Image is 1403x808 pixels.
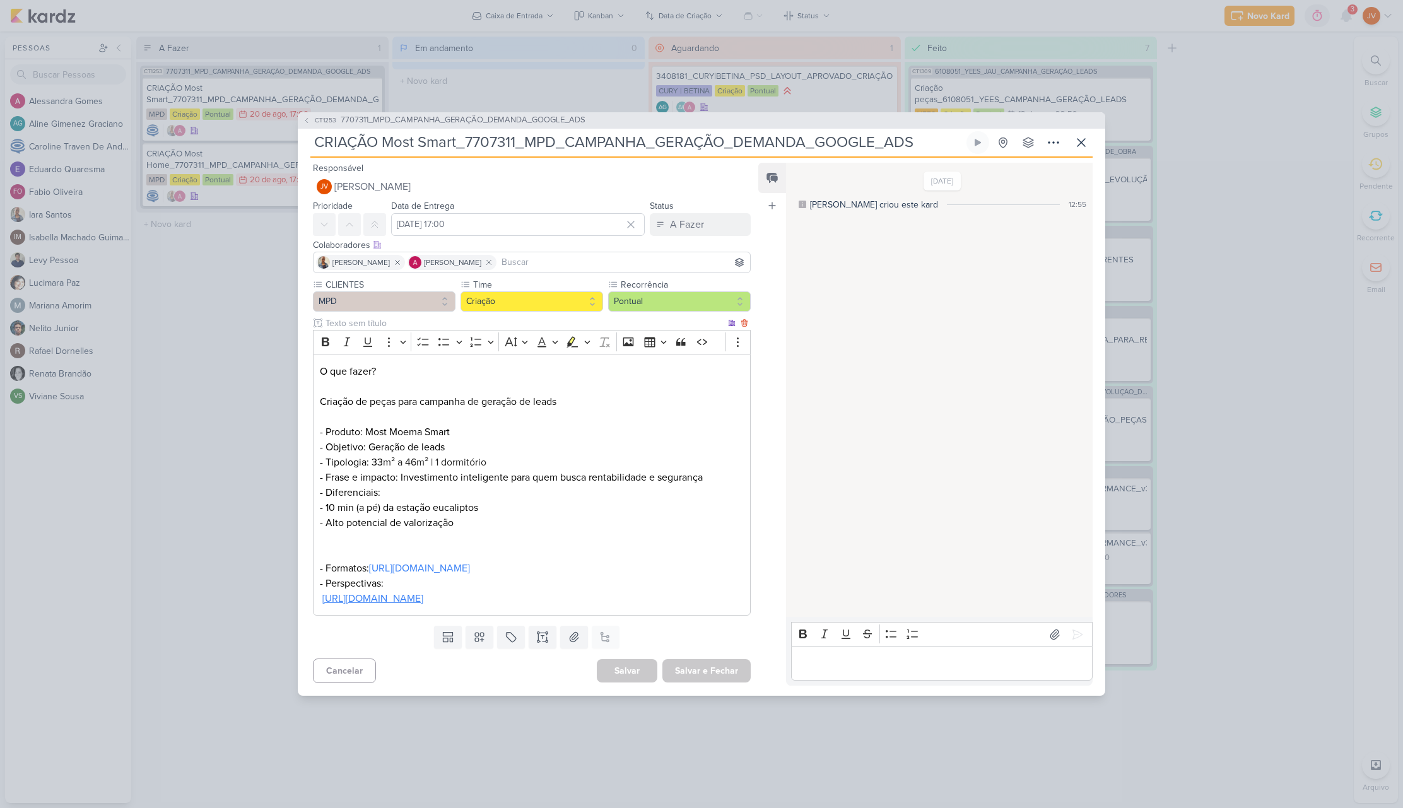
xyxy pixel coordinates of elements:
div: Editor toolbar [313,330,751,354]
p: JV [320,184,328,190]
label: CLIENTES [324,278,455,291]
button: Pontual [608,291,751,312]
div: Joney Viana [317,179,332,194]
label: Time [472,278,603,291]
label: Prioridade [313,201,353,211]
input: Texto sem título [323,317,725,330]
p: O que fazer? Criação de peças para campanha de geração de leads - Produto: Most Moema Smart - Obj... [320,364,744,470]
button: Criação [461,291,603,312]
input: Kard Sem Título [310,131,964,154]
div: Editor toolbar [791,622,1093,647]
button: CT1253 7707311_MPD_CAMPANHA_GERAÇÃO_DEMANDA_GOOGLE_ADS [303,114,585,127]
label: Status [650,201,674,211]
label: Responsável [313,163,363,173]
div: [PERSON_NAME] criou este kard [810,198,938,211]
span: [PERSON_NAME] [334,179,411,194]
button: A Fazer [650,213,751,236]
img: Alessandra Gomes [409,256,421,269]
input: Buscar [499,255,748,270]
button: MPD [313,291,455,312]
div: 12:55 [1069,199,1086,210]
a: [URL][DOMAIN_NAME] [322,592,423,605]
span: [PERSON_NAME] [424,257,481,268]
p: - Formatos: - Perspectivas: [320,546,744,606]
p: - Frase e impacto: Investimento inteligente para quem busca rentabilidade e segurança - Diferenci... [320,470,744,530]
label: Data de Entrega [391,201,454,211]
span: [PERSON_NAME] [332,257,390,268]
div: Editor editing area: main [313,354,751,616]
button: Cancelar [313,659,376,683]
span: 7707311_MPD_CAMPANHA_GERAÇÃO_DEMANDA_GOOGLE_ADS [341,114,585,127]
button: JV [PERSON_NAME] [313,175,751,198]
label: Recorrência [619,278,751,291]
span: m² a 46m² | 1 dormitório [383,456,486,469]
div: Colaboradores [313,238,751,252]
img: Iara Santos [317,256,330,269]
span: CT1253 [313,115,338,125]
a: [URL][DOMAIN_NAME] [369,562,470,575]
div: A Fazer [670,217,704,232]
div: Ligar relógio [973,138,983,148]
div: Editor editing area: main [791,646,1093,681]
input: Select a date [391,213,645,236]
